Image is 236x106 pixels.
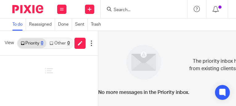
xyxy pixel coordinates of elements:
[98,89,189,96] h4: No more messages in the Priority inbox.
[41,41,43,45] div: 0
[18,38,46,48] a: Priority0
[91,19,104,31] a: Trash
[58,19,72,31] a: Done
[113,7,169,13] input: Search
[46,38,73,48] a: Other0
[29,19,55,31] a: Reassigned
[122,41,165,84] img: image
[5,40,14,46] span: View
[67,41,70,45] div: 0
[12,5,43,13] img: Pixie
[75,19,88,31] a: Sent
[12,19,26,31] a: To do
